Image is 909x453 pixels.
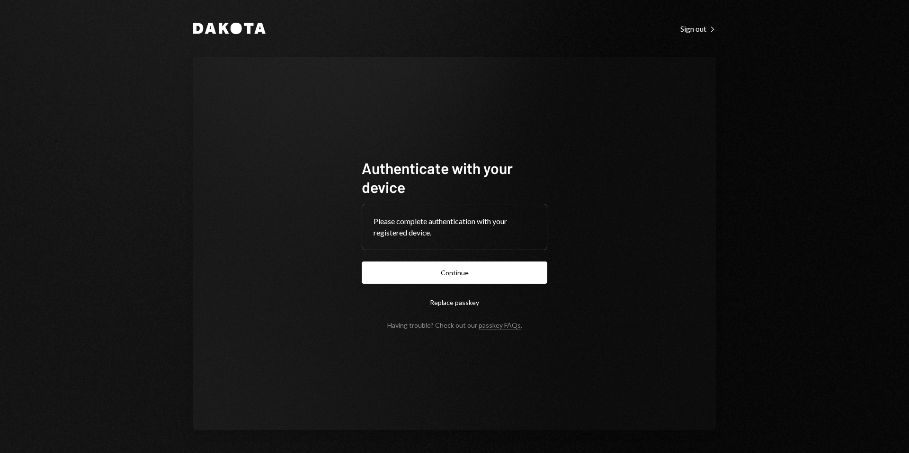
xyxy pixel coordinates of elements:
[387,321,522,329] div: Having trouble? Check out our .
[479,321,521,330] a: passkey FAQs
[680,24,716,34] div: Sign out
[362,291,547,314] button: Replace passkey
[362,158,547,196] h1: Authenticate with your device
[680,23,716,34] a: Sign out
[362,261,547,284] button: Continue
[374,216,535,238] div: Please complete authentication with your registered device.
